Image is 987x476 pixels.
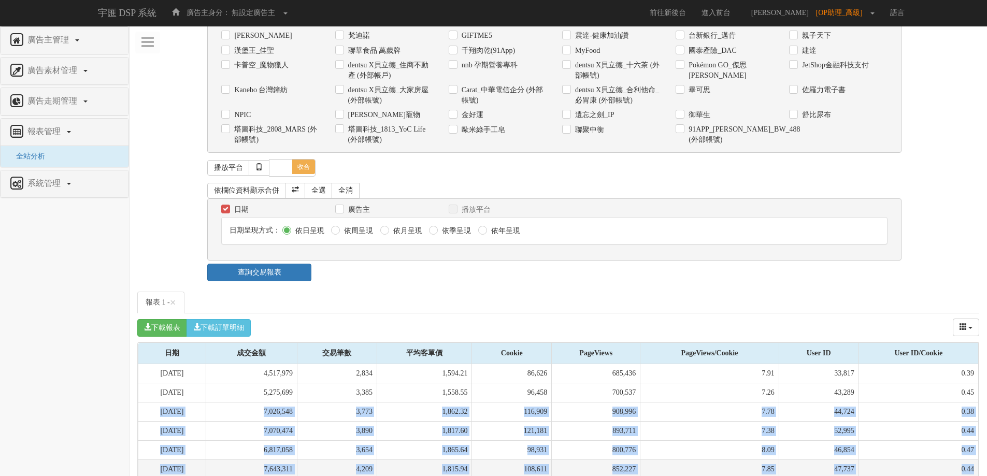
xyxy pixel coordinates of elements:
span: 日期呈現方式： [230,226,280,234]
a: 廣告走期管理 [8,93,121,110]
label: MyFood [573,46,600,56]
td: 7.26 [640,383,779,402]
td: 3,385 [297,383,377,402]
label: 91APP_[PERSON_NAME]_BW_488 (外部帳號) [686,124,774,145]
label: GIFTME5 [459,31,492,41]
td: 116,909 [472,402,552,422]
span: 報表管理 [25,127,66,136]
td: [DATE] [138,441,206,460]
td: 7.38 [640,422,779,441]
a: 全站分析 [8,152,45,160]
td: 44,724 [779,402,859,422]
td: 8.09 [640,441,779,460]
label: Pokémon GO_傑思[PERSON_NAME] [686,60,774,81]
a: 報表管理 [8,124,121,140]
label: 聯聚中衡 [573,125,604,135]
label: 依日呈現 [293,226,324,236]
td: [DATE] [138,383,206,402]
a: 全選 [305,183,333,198]
td: 43,289 [779,383,859,402]
div: 平均客單價 [377,343,471,364]
label: NPIC [232,110,251,120]
a: 系統管理 [8,176,121,192]
td: [DATE] [138,422,206,441]
span: 收合 [292,160,315,174]
td: 52,995 [779,422,859,441]
div: 日期 [138,343,206,364]
label: 佐羅力電子書 [799,85,846,95]
label: 遺忘之劍_IP [573,110,614,120]
a: 查詢交易報表 [207,264,311,281]
span: [PERSON_NAME] [746,9,814,17]
td: 121,181 [472,422,552,441]
a: 廣告主管理 [8,32,121,49]
label: 御華生 [686,110,710,120]
label: 聯華食品 萬歲牌 [346,46,401,56]
span: 廣告主身分： [187,9,230,17]
label: dentsu X貝立德_十六茶 (外部帳號) [573,60,660,81]
label: Carat_中華電信企分 (外部帳號) [459,85,547,106]
label: 建達 [799,46,817,56]
a: 全消 [332,183,360,198]
td: 2,834 [297,364,377,383]
label: dentsu X貝立德_住商不動產 (外部帳戶) [346,60,433,81]
td: 7.78 [640,402,779,422]
span: [OP助理_高級] [816,9,868,17]
label: 卡普空_魔物獵人 [232,60,289,70]
td: [DATE] [138,402,206,422]
label: 塔圖科技_1813_YoC Life (外部帳號) [346,124,433,145]
td: 7.91 [640,364,779,383]
td: 1,865.64 [377,441,471,460]
label: 舒比尿布 [799,110,831,120]
label: 台新銀行_邁肯 [686,31,736,41]
td: 908,996 [552,402,640,422]
label: JetShop金融科技支付 [799,60,868,70]
td: 1,817.60 [377,422,471,441]
td: 800,776 [552,441,640,460]
td: 1,862.32 [377,402,471,422]
label: 震達-健康加油讚 [573,31,628,41]
label: 金好運 [459,110,483,120]
a: 廣告素材管理 [8,63,121,79]
label: dentsu X貝立德_大家房屋 (外部帳號) [346,85,433,106]
button: 下載訂單明細 [187,319,251,337]
div: User ID/Cookie [859,343,978,364]
div: PageViews [552,343,640,364]
td: 700,537 [552,383,640,402]
td: 0.45 [859,383,978,402]
td: 1,594.21 [377,364,471,383]
span: 廣告走期管理 [25,96,82,105]
label: 塔圖科技_2808_MARS (外部帳號) [232,124,319,145]
span: × [170,296,176,309]
span: 系統管理 [25,179,66,187]
td: 0.44 [859,422,978,441]
label: 梵迪諾 [346,31,370,41]
td: 1,558.55 [377,383,471,402]
label: dentsu X貝立德_合利他命_必胃康 (外部帳號) [573,85,660,106]
td: 3,654 [297,441,377,460]
div: PageViews/Cookie [640,343,779,364]
label: 廣告主 [346,205,370,215]
label: Kanebo 台灣鐘紡 [232,85,288,95]
td: 685,436 [552,364,640,383]
button: columns [953,319,980,336]
div: User ID [779,343,859,364]
td: 4,517,979 [206,364,297,383]
label: 依月呈現 [391,226,422,236]
label: 親子天下 [799,31,831,41]
label: 歐米綠手工皂 [459,125,505,135]
button: 下載報表 [137,319,187,337]
a: 報表 1 - [137,292,184,313]
div: 成交金額 [206,343,297,364]
div: Cookie [472,343,551,364]
label: 漢堡王_佳聖 [232,46,274,56]
label: [PERSON_NAME] [232,31,292,41]
span: 廣告素材管理 [25,66,82,75]
div: Columns [953,319,980,336]
td: 3,890 [297,422,377,441]
td: 86,626 [472,364,552,383]
td: 0.47 [859,441,978,460]
td: 7,070,474 [206,422,297,441]
label: nnb 孕期營養專科 [459,60,518,70]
